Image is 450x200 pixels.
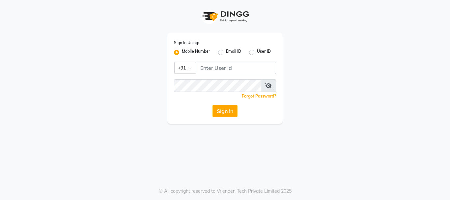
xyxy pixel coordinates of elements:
[174,40,199,46] label: Sign In Using:
[242,94,276,99] a: Forgot Password?
[182,48,210,56] label: Mobile Number
[257,48,271,56] label: User ID
[196,62,276,74] input: Username
[226,48,241,56] label: Email ID
[174,79,261,92] input: Username
[199,7,251,26] img: logo1.svg
[212,105,238,117] button: Sign In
